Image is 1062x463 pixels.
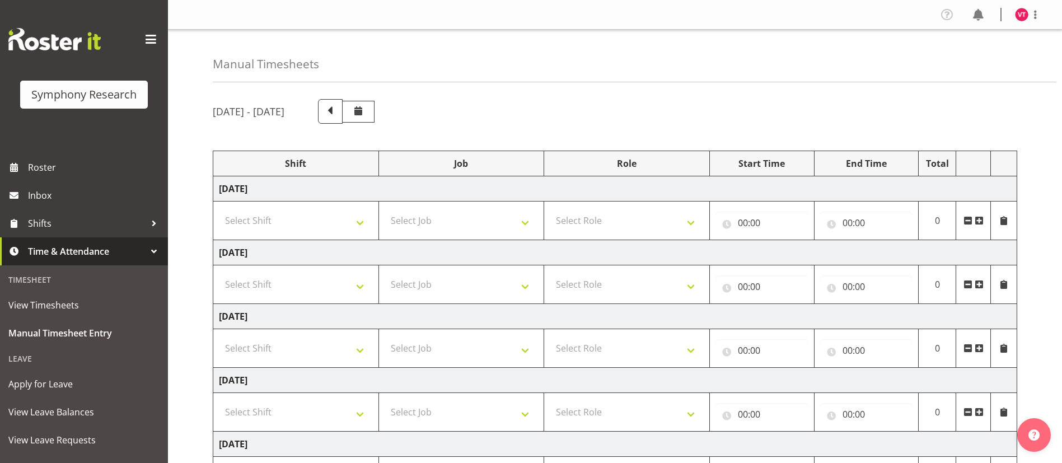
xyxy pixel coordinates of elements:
[820,157,913,170] div: End Time
[28,187,162,204] span: Inbox
[28,215,146,232] span: Shifts
[8,404,160,420] span: View Leave Balances
[213,432,1017,457] td: [DATE]
[3,398,165,426] a: View Leave Balances
[820,403,913,425] input: Click to select...
[3,268,165,291] div: Timesheet
[1028,429,1040,441] img: help-xxl-2.png
[550,157,704,170] div: Role
[213,240,1017,265] td: [DATE]
[715,275,808,298] input: Click to select...
[8,297,160,314] span: View Timesheets
[3,347,165,370] div: Leave
[3,426,165,454] a: View Leave Requests
[820,212,913,234] input: Click to select...
[28,159,162,176] span: Roster
[8,376,160,392] span: Apply for Leave
[715,403,808,425] input: Click to select...
[213,176,1017,202] td: [DATE]
[919,202,956,240] td: 0
[3,370,165,398] a: Apply for Leave
[28,243,146,260] span: Time & Attendance
[8,325,160,342] span: Manual Timesheet Entry
[924,157,950,170] div: Total
[213,58,319,71] h4: Manual Timesheets
[213,105,284,118] h5: [DATE] - [DATE]
[919,329,956,368] td: 0
[820,339,913,362] input: Click to select...
[1015,8,1028,21] img: vala-tone11405.jpg
[219,157,373,170] div: Shift
[715,212,808,234] input: Click to select...
[385,157,539,170] div: Job
[8,28,101,50] img: Rosterit website logo
[213,368,1017,393] td: [DATE]
[715,339,808,362] input: Click to select...
[919,265,956,304] td: 0
[31,86,137,103] div: Symphony Research
[715,157,808,170] div: Start Time
[3,319,165,347] a: Manual Timesheet Entry
[919,393,956,432] td: 0
[3,291,165,319] a: View Timesheets
[820,275,913,298] input: Click to select...
[8,432,160,448] span: View Leave Requests
[213,304,1017,329] td: [DATE]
